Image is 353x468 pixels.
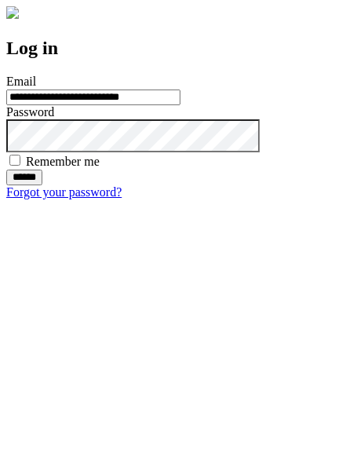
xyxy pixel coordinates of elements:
h2: Log in [6,38,347,59]
label: Remember me [26,155,100,168]
img: logo-4e3dc11c47720685a147b03b5a06dd966a58ff35d612b21f08c02c0306f2b779.png [6,6,19,19]
label: Email [6,75,36,88]
label: Password [6,105,54,119]
a: Forgot your password? [6,185,122,199]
